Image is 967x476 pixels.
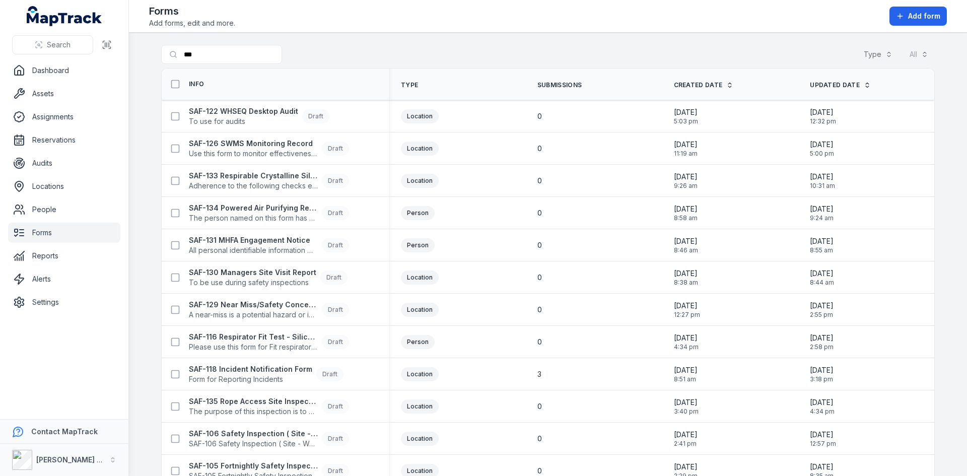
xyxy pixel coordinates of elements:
time: 9/15/2025, 12:32:37 PM [810,107,836,125]
span: 8:46 am [674,246,698,254]
span: 4:34 pm [674,343,699,351]
span: [DATE] [810,365,834,375]
time: 9/11/2025, 9:26:50 AM [674,172,698,190]
span: SAF-106 Safety Inspection ( Site - Weekly ) [189,439,318,449]
time: 8/14/2025, 8:51:45 AM [674,365,698,383]
span: 3 [537,369,541,379]
a: Settings [8,292,120,312]
time: 9/9/2025, 4:34:16 PM [674,333,699,351]
span: Submissions [537,81,582,89]
div: Draft [322,238,349,252]
time: 9/11/2025, 5:00:27 PM [810,140,834,158]
time: 9/10/2025, 2:58:33 PM [810,333,834,351]
div: Person [401,206,435,220]
span: Add forms, edit and more. [149,18,235,28]
h2: Forms [149,4,235,18]
a: SAF-122 WHSEQ Desktop AuditTo use for auditsDraft [189,106,329,126]
span: 0 [537,337,542,347]
strong: SAF-116 Respirator Fit Test - Silica and Asbestos Awareness [189,332,318,342]
span: [DATE] [674,236,698,246]
span: The person named on this form has been issued a Powered Air Purifying Respirator (PAPR) to form p... [189,213,318,223]
span: [DATE] [810,301,834,311]
span: [DATE] [674,204,698,214]
span: [DATE] [810,462,834,472]
span: Updated Date [810,81,860,89]
button: Search [12,35,93,54]
a: Forms [8,223,120,243]
span: Form for Reporting Incidents [189,374,312,384]
span: 0 [537,401,542,412]
div: Draft [320,270,348,285]
span: 8:58 am [674,214,698,222]
span: [DATE] [810,172,835,182]
span: To be use during safety inspections [189,278,316,288]
a: SAF-126 SWMS Monitoring RecordUse this form to monitor effectiveness of SWMSDraft [189,139,349,159]
span: 8:51 am [674,375,698,383]
a: MapTrack [27,6,102,26]
div: Person [401,238,435,252]
span: To use for audits [189,116,298,126]
span: [DATE] [674,140,698,150]
a: Audits [8,153,120,173]
span: 2:58 pm [810,343,834,351]
button: Type [857,45,899,64]
time: 6/2/2025, 2:41:35 PM [674,430,698,448]
a: Created Date [674,81,734,89]
time: 9/11/2025, 8:46:46 AM [674,236,698,254]
span: 0 [537,144,542,154]
span: [DATE] [674,301,700,311]
time: 9/11/2025, 10:31:56 AM [810,172,835,190]
div: Draft [322,399,349,414]
time: 9/10/2025, 4:34:39 PM [810,397,835,416]
div: Location [401,399,439,414]
a: Reservations [8,130,120,150]
span: 0 [537,111,542,121]
div: Location [401,174,439,188]
span: 12:32 pm [810,117,836,125]
div: Draft [322,335,349,349]
span: Search [47,40,71,50]
span: [DATE] [810,204,834,214]
time: 9/11/2025, 8:44:35 AM [810,268,834,287]
div: Location [401,432,439,446]
span: [DATE] [674,333,699,343]
div: Location [401,109,439,123]
span: 10:31 am [810,182,835,190]
a: SAF-130 Managers Site Visit ReportTo be use during safety inspectionsDraft [189,267,348,288]
strong: SAF-130 Managers Site Visit Report [189,267,316,278]
span: [DATE] [674,172,698,182]
strong: SAF-134 Powered Air Purifying Respirators (PAPR) Issue [189,203,318,213]
div: Draft [302,109,329,123]
span: [DATE] [674,462,698,472]
a: Reports [8,246,120,266]
a: Dashboard [8,60,120,81]
span: 0 [537,240,542,250]
a: SAF-118 Incident Notification FormForm for Reporting IncidentsDraft [189,364,343,384]
span: [DATE] [810,268,834,279]
strong: Contact MapTrack [31,427,98,436]
span: [DATE] [674,268,698,279]
a: SAF-106 Safety Inspection ( Site - Weekly )SAF-106 Safety Inspection ( Site - Weekly )Draft [189,429,349,449]
span: [DATE] [810,236,834,246]
strong: SAF-118 Incident Notification Form [189,364,312,374]
span: 0 [537,434,542,444]
strong: SAF-129 Near Miss/Safety Concern/Environmental Concern Form [189,300,318,310]
a: Alerts [8,269,120,289]
strong: SAF-135 Rope Access Site Inspection [189,396,318,406]
div: Location [401,270,439,285]
span: 4:34 pm [810,407,835,416]
button: Add form [889,7,947,26]
div: Draft [322,303,349,317]
span: [DATE] [810,140,834,150]
span: Info [189,80,204,88]
div: Location [401,142,439,156]
div: Location [401,367,439,381]
a: Assignments [8,107,120,127]
span: Use this form to monitor effectiveness of SWMS [189,149,318,159]
span: 0 [537,273,542,283]
span: [DATE] [810,430,836,440]
time: 9/11/2025, 8:38:50 AM [674,268,698,287]
div: Draft [322,142,349,156]
span: The purpose of this inspection is to ensure the Rope Access best practice guidelines are being fo... [189,406,318,417]
a: SAF-135 Rope Access Site InspectionThe purpose of this inspection is to ensure the Rope Access be... [189,396,349,417]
